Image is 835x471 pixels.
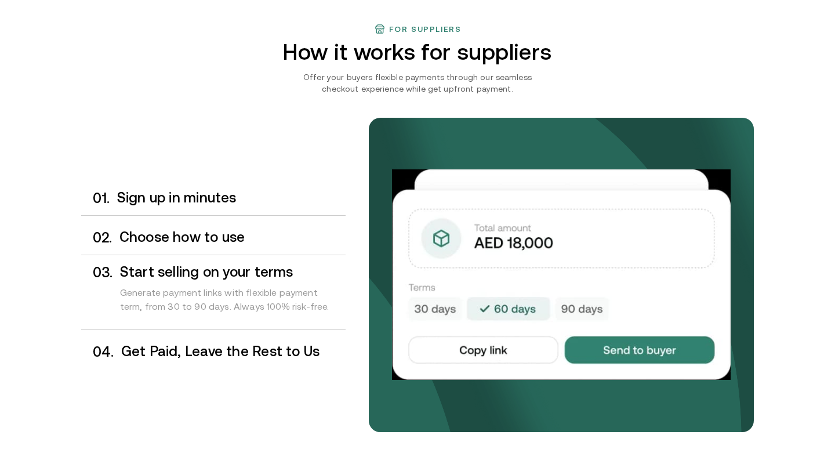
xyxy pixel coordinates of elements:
h3: Sign up in minutes [117,190,346,205]
div: 0 3 . [81,265,113,325]
img: Your payments collected on time. [392,169,731,379]
p: Offer your buyers flexible payments through our seamless checkout experience while get upfront pa... [286,71,549,95]
img: finance [374,23,386,35]
img: bg [369,118,754,432]
div: Generate payment links with flexible payment term, from 30 to 90 days. Always 100% risk-free. [120,280,346,325]
h3: Start selling on your terms [120,265,346,280]
div: 0 2 . [81,230,112,245]
h3: Choose how to use [119,230,346,245]
h3: For suppliers [389,24,462,34]
h3: Get Paid, Leave the Rest to Us [121,344,346,359]
h2: How it works for suppliers [249,39,587,64]
div: 0 4 . [81,344,114,360]
div: 0 1 . [81,190,110,206]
